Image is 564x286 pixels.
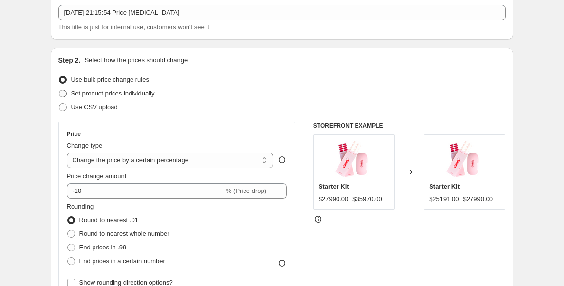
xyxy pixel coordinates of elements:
[58,5,506,20] input: 30% off holiday sale
[79,279,173,286] span: Show rounding direction options?
[84,56,188,65] p: Select how the prices should change
[58,23,209,31] span: This title is just for internal use, customers won't see it
[67,142,103,149] span: Change type
[445,140,484,179] img: 8_7adca08f-bcaa-4b22-9b68-a0c4fa833146_80x.png
[71,76,149,83] span: Use bulk price change rules
[79,230,169,237] span: Round to nearest whole number
[319,183,349,190] span: Starter Kit
[67,203,94,210] span: Rounding
[429,194,459,204] div: $25191.00
[71,103,118,111] span: Use CSV upload
[79,244,127,251] span: End prices in .99
[58,56,81,65] h2: Step 2.
[226,187,266,194] span: % (Price drop)
[79,257,165,265] span: End prices in a certain number
[429,183,460,190] span: Starter Kit
[71,90,155,97] span: Set product prices individually
[334,140,373,179] img: 8_7adca08f-bcaa-4b22-9b68-a0c4fa833146_80x.png
[277,155,287,165] div: help
[67,183,224,199] input: -15
[352,194,382,204] strike: $35970.00
[313,122,506,130] h6: STOREFRONT EXAMPLE
[79,216,138,224] span: Round to nearest .01
[67,130,81,138] h3: Price
[463,194,493,204] strike: $27990.00
[67,172,127,180] span: Price change amount
[319,194,348,204] div: $27990.00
